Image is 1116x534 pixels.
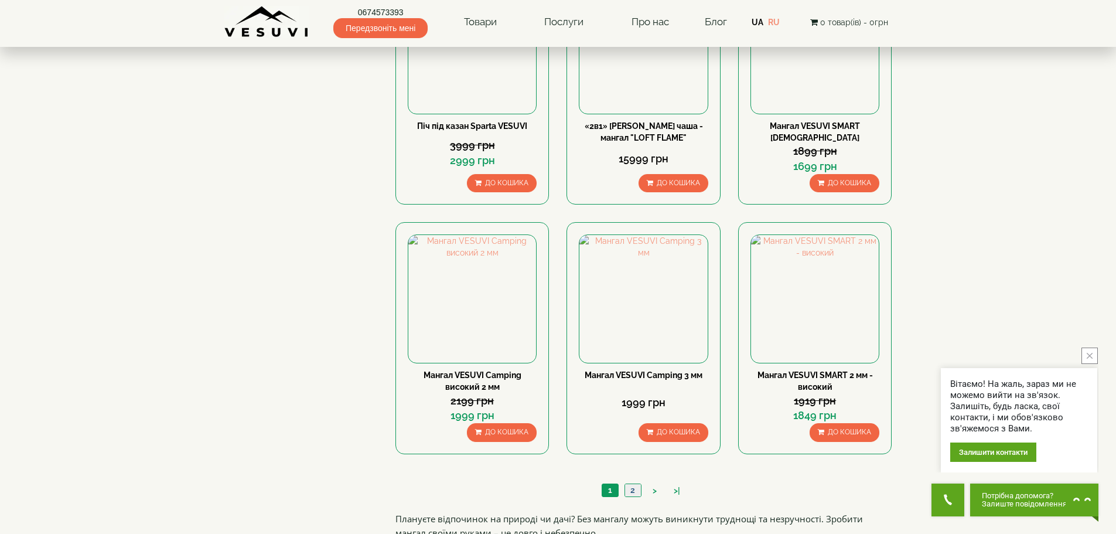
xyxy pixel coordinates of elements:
a: > [647,485,663,497]
span: 0 товар(ів) - 0грн [820,18,888,27]
span: Потрібна допомога? [982,492,1067,500]
div: 1999 грн [579,395,708,410]
span: До кошика [828,179,871,187]
a: Послуги [533,9,595,36]
a: Піч під казан Sparta VESUVI [417,121,527,131]
a: UA [752,18,763,27]
div: 15999 грн [579,151,708,166]
div: 1999 грн [408,408,537,423]
div: 2199 грн [408,393,537,409]
button: До кошика [639,174,708,192]
a: «2в1» [PERSON_NAME] чаша - мангал "LOFT FLAME" [585,121,703,142]
a: Товари [452,9,508,36]
span: Передзвоніть мені [333,18,428,38]
img: Мангал VESUVI Camping 3 мм [579,235,707,363]
span: Залиште повідомлення [982,500,1067,508]
span: До кошика [657,428,700,436]
button: 0 товар(ів) - 0грн [807,16,892,29]
a: RU [768,18,780,27]
button: До кошика [467,174,537,192]
a: Про нас [620,9,681,36]
button: Chat button [970,484,1098,516]
a: Мангал VESUVI SMART [DEMOGRAPHIC_DATA] [770,121,860,142]
div: Залишити контакти [950,443,1036,462]
button: До кошика [810,423,879,441]
button: До кошика [467,423,537,441]
a: Мангал VESUVI Camping високий 2 мм [424,370,521,392]
div: 3999 грн [408,138,537,153]
a: 2 [624,484,641,496]
a: 0674573393 [333,6,428,18]
span: 1 [608,485,612,495]
div: Вітаємо! На жаль, зараз ми не можемо вийти на зв'язок. Залишіть, будь ласка, свої контакти, і ми ... [950,379,1088,434]
img: Мангал VESUVI Camping високий 2 мм [408,235,536,363]
div: 1919 грн [750,393,879,409]
img: Мангал VESUVI SMART 2 мм - високий [751,235,879,363]
span: До кошика [657,179,700,187]
button: close button [1081,348,1098,364]
button: Get Call button [931,484,964,516]
div: 2999 грн [408,153,537,168]
button: До кошика [639,423,708,441]
a: >| [668,485,686,497]
span: До кошика [485,179,528,187]
button: До кошика [810,174,879,192]
span: До кошика [828,428,871,436]
div: 1899 грн [750,144,879,159]
a: Мангал VESUVI SMART 2 мм - високий [757,370,873,392]
a: Блог [705,16,727,28]
img: Завод VESUVI [224,6,309,38]
div: 1699 грн [750,159,879,174]
a: Мангал VESUVI Camping 3 мм [585,370,702,380]
div: 1849 грн [750,408,879,423]
span: До кошика [485,428,528,436]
